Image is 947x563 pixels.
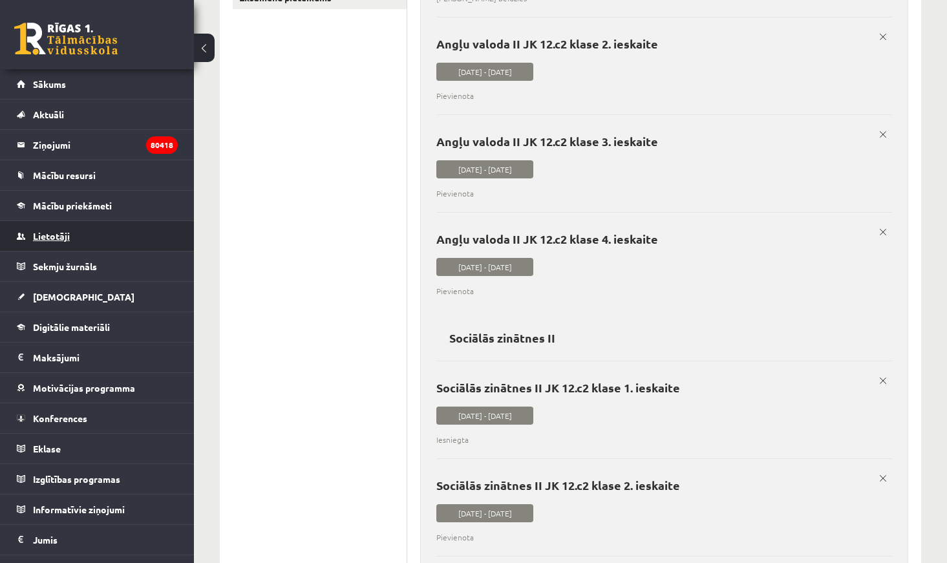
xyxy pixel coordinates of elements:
a: Mācību priekšmeti [17,191,178,220]
p: Angļu valoda II JK 12.c2 klase 2. ieskaite [436,37,882,50]
a: Lietotāji [17,221,178,251]
span: Jumis [33,534,58,546]
span: Pievienota [436,187,882,199]
a: x [874,372,892,390]
span: Lietotāji [33,230,70,242]
span: Mācību resursi [33,169,96,181]
legend: Ziņojumi [33,130,178,160]
i: 80418 [146,136,178,154]
a: Rīgas 1. Tālmācības vidusskola [14,23,118,55]
span: Mācību priekšmeti [33,200,112,211]
span: Informatīvie ziņojumi [33,504,125,515]
a: x [874,28,892,46]
a: Ziņojumi80418 [17,130,178,160]
p: Sociālās zinātnes II JK 12.c2 klase 1. ieskaite [436,381,882,394]
span: Sekmju žurnāls [33,260,97,272]
p: Angļu valoda II JK 12.c2 klase 3. ieskaite [436,134,882,148]
a: Mācību resursi [17,160,178,190]
span: Eklase [33,443,61,454]
a: Digitālie materiāli [17,312,178,342]
a: x [874,469,892,487]
span: Aktuāli [33,109,64,120]
a: Motivācijas programma [17,373,178,403]
span: Digitālie materiāli [33,321,110,333]
a: Sekmju žurnāls [17,251,178,281]
legend: Maksājumi [33,343,178,372]
span: [DEMOGRAPHIC_DATA] [33,291,134,303]
a: Maksājumi [17,343,178,372]
a: Jumis [17,525,178,555]
a: Informatīvie ziņojumi [17,494,178,524]
span: [DATE] - [DATE] [436,63,533,81]
a: Sākums [17,69,178,99]
a: x [874,125,892,143]
span: Sākums [33,78,66,90]
span: Iesniegta [436,434,882,445]
p: Sociālās zinātnes II JK 12.c2 klase 2. ieskaite [436,478,882,492]
a: x [874,223,892,241]
span: [DATE] - [DATE] [436,407,533,425]
h2: Sociālās zinātnes II [436,323,568,353]
span: [DATE] - [DATE] [436,258,533,276]
span: [DATE] - [DATE] [436,160,533,178]
a: Aktuāli [17,100,178,129]
span: Pievienota [436,285,882,297]
p: Angļu valoda II JK 12.c2 klase 4. ieskaite [436,232,882,246]
a: Konferences [17,403,178,433]
span: Pievienota [436,531,882,543]
a: Eklase [17,434,178,463]
a: [DEMOGRAPHIC_DATA] [17,282,178,312]
a: Izglītības programas [17,464,178,494]
span: Izglītības programas [33,473,120,485]
span: Motivācijas programma [33,382,135,394]
span: Pievienota [436,90,882,101]
span: [DATE] - [DATE] [436,504,533,522]
span: Konferences [33,412,87,424]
